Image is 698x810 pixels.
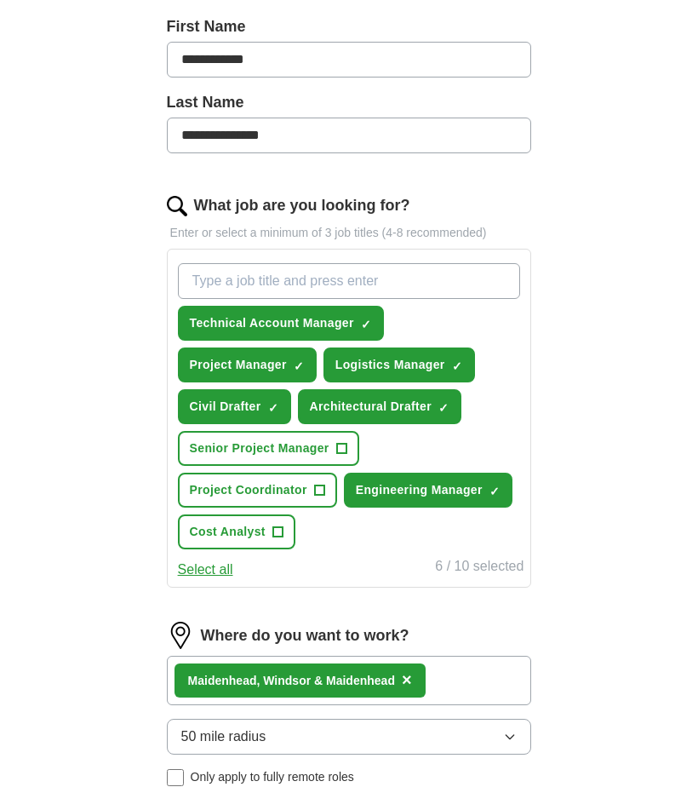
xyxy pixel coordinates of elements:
button: Project Coordinator [178,473,337,508]
button: Project Manager✓ [178,348,317,382]
label: First Name [167,15,532,38]
button: Cost Analyst [178,514,295,549]
label: What job are you looking for? [194,194,410,217]
button: 50 mile radius [167,719,532,755]
button: Technical Account Manager✓ [178,306,384,341]
img: location.png [167,622,194,649]
p: Enter or select a minimum of 3 job titles (4-8 recommended) [167,224,532,242]
span: Engineering Manager [356,481,483,499]
input: Type a job title and press enter [178,263,521,299]
label: Where do you want to work? [201,624,409,647]
div: 6 / 10 selected [435,556,523,580]
button: Engineering Manager✓ [344,473,512,508]
span: ✓ [268,401,278,415]
span: ✓ [489,485,500,498]
img: search.png [167,196,187,216]
span: Project Manager [190,356,287,374]
button: Select all [178,560,233,580]
span: Logistics Manager [335,356,445,374]
span: ✓ [452,359,462,373]
span: 50 mile radius [181,727,266,747]
span: Only apply to fully remote roles [191,768,354,786]
button: Logistics Manager✓ [323,348,475,382]
span: ✓ [361,318,371,331]
span: Cost Analyst [190,523,266,541]
span: × [402,670,412,689]
span: Architectural Drafter [310,398,432,416]
span: ✓ [438,401,449,415]
span: Senior Project Manager [190,439,329,457]
button: Architectural Drafter✓ [298,389,462,424]
button: Civil Drafter✓ [178,389,291,424]
span: Civil Drafter [190,398,261,416]
div: Maidenhead, Windsor & Maidenhead [188,672,395,690]
button: Senior Project Manager [178,431,359,466]
span: Technical Account Manager [190,314,354,332]
button: × [402,668,412,693]
span: ✓ [294,359,304,373]
span: Project Coordinator [190,481,307,499]
label: Last Name [167,91,532,114]
input: Only apply to fully remote roles [167,769,184,786]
